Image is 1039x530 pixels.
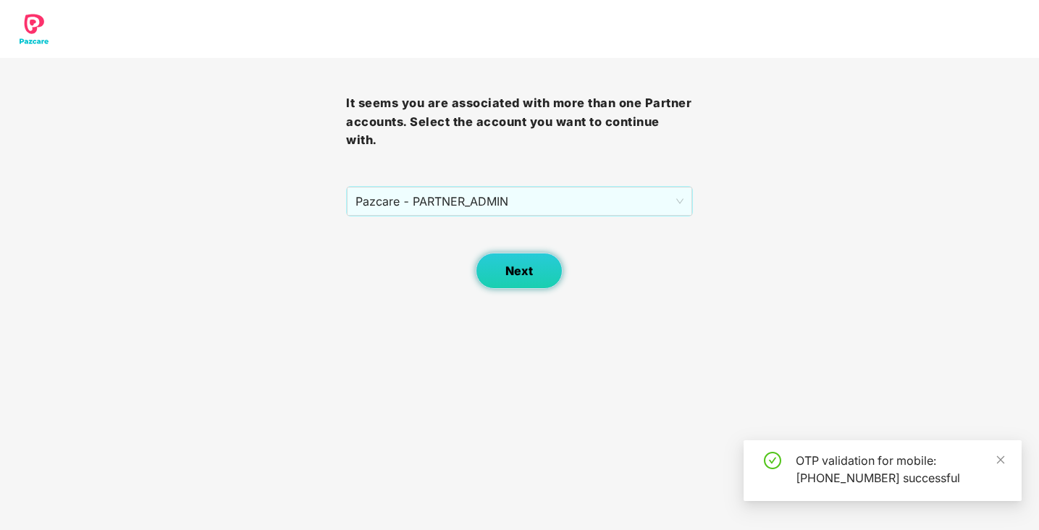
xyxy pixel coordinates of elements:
[505,264,533,278] span: Next
[796,452,1004,487] div: OTP validation for mobile: [PHONE_NUMBER] successful
[764,452,781,469] span: check-circle
[996,455,1006,465] span: close
[356,188,683,215] span: Pazcare - PARTNER_ADMIN
[476,253,563,289] button: Next
[346,94,692,150] h3: It seems you are associated with more than one Partner accounts. Select the account you want to c...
